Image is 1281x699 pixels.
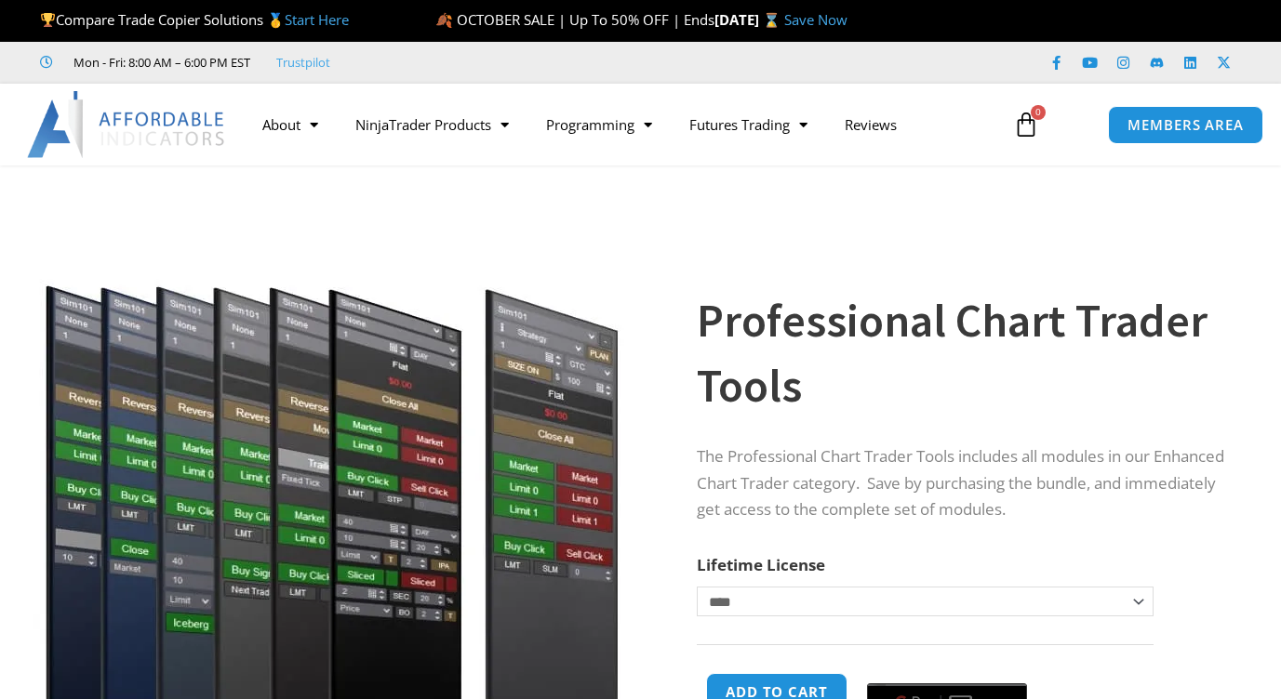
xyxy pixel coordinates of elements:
[784,10,847,29] a: Save Now
[826,103,915,146] a: Reviews
[276,51,330,73] a: Trustpilot
[435,10,714,29] span: 🍂 OCTOBER SALE | Up To 50% OFF | Ends
[863,670,1031,672] iframe: Secure payment input frame
[697,554,825,575] label: Lifetime License
[1108,106,1263,144] a: MEMBERS AREA
[1031,105,1046,120] span: 0
[40,10,349,29] span: Compare Trade Copier Solutions 🥇
[697,288,1234,418] h1: Professional Chart Trader Tools
[244,103,337,146] a: About
[69,51,250,73] span: Mon - Fri: 8:00 AM – 6:00 PM EST
[337,103,527,146] a: NinjaTrader Products
[527,103,671,146] a: Programming
[671,103,826,146] a: Futures Trading
[244,103,1000,146] nav: Menu
[27,91,227,158] img: LogoAI | Affordable Indicators – NinjaTrader
[285,10,349,29] a: Start Here
[985,98,1067,152] a: 0
[41,13,55,27] img: 🏆
[1128,118,1244,132] span: MEMBERS AREA
[714,10,784,29] strong: [DATE] ⌛
[697,443,1234,524] p: The Professional Chart Trader Tools includes all modules in our Enhanced Chart Trader category. S...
